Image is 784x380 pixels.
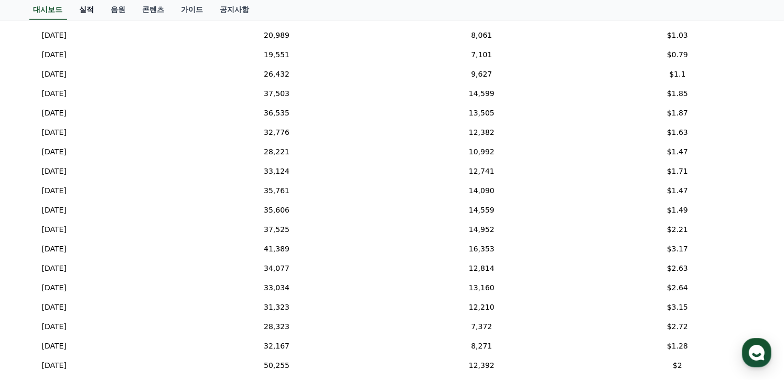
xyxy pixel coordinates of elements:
[604,84,750,103] td: $1.85
[359,123,604,142] td: 12,382
[195,181,359,200] td: 35,761
[604,181,750,200] td: $1.47
[69,293,135,319] a: 대화
[604,259,750,278] td: $2.63
[604,45,750,65] td: $0.79
[359,259,604,278] td: 12,814
[42,263,67,274] p: [DATE]
[195,336,359,356] td: 32,167
[359,103,604,123] td: 13,505
[195,142,359,162] td: 28,221
[604,200,750,220] td: $1.49
[195,278,359,298] td: 33,034
[359,298,604,317] td: 12,210
[42,321,67,332] p: [DATE]
[195,65,359,84] td: 26,432
[195,200,359,220] td: 35,606
[604,298,750,317] td: $3.15
[359,220,604,239] td: 14,952
[195,317,359,336] td: 28,323
[42,88,67,99] p: [DATE]
[604,239,750,259] td: $3.17
[42,69,67,80] p: [DATE]
[96,309,109,318] span: 대화
[42,341,67,352] p: [DATE]
[162,309,175,317] span: 설정
[42,302,67,313] p: [DATE]
[195,239,359,259] td: 41,389
[135,293,201,319] a: 설정
[33,309,39,317] span: 홈
[195,298,359,317] td: 31,323
[604,220,750,239] td: $2.21
[42,108,67,119] p: [DATE]
[42,166,67,177] p: [DATE]
[359,26,604,45] td: 8,061
[359,65,604,84] td: 9,627
[604,336,750,356] td: $1.28
[604,65,750,84] td: $1.1
[604,278,750,298] td: $2.64
[359,239,604,259] td: 16,353
[604,356,750,375] td: $2
[42,205,67,216] p: [DATE]
[195,45,359,65] td: 19,551
[359,317,604,336] td: 7,372
[359,200,604,220] td: 14,559
[42,30,67,41] p: [DATE]
[359,278,604,298] td: 13,160
[604,26,750,45] td: $1.03
[195,26,359,45] td: 20,989
[42,244,67,255] p: [DATE]
[195,356,359,375] td: 50,255
[604,142,750,162] td: $1.47
[42,185,67,196] p: [DATE]
[359,336,604,356] td: 8,271
[359,356,604,375] td: 12,392
[195,123,359,142] td: 32,776
[604,317,750,336] td: $2.72
[42,49,67,60] p: [DATE]
[195,103,359,123] td: 36,535
[42,146,67,157] p: [DATE]
[195,220,359,239] td: 37,525
[359,45,604,65] td: 7,101
[42,282,67,293] p: [DATE]
[359,84,604,103] td: 14,599
[195,259,359,278] td: 34,077
[604,103,750,123] td: $1.87
[604,123,750,142] td: $1.63
[359,142,604,162] td: 10,992
[359,181,604,200] td: 14,090
[42,224,67,235] p: [DATE]
[42,127,67,138] p: [DATE]
[604,162,750,181] td: $1.71
[359,162,604,181] td: 12,741
[3,293,69,319] a: 홈
[42,360,67,371] p: [DATE]
[195,162,359,181] td: 33,124
[195,84,359,103] td: 37,503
